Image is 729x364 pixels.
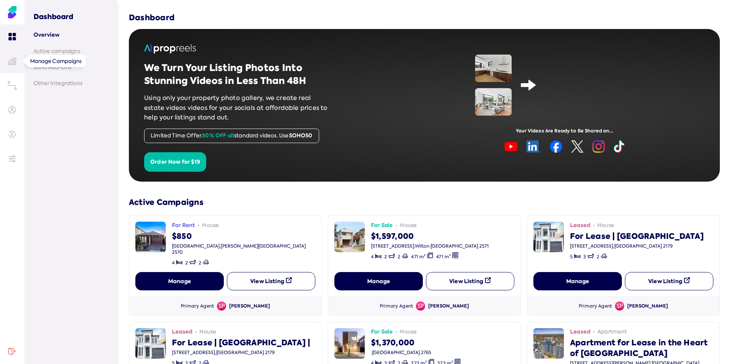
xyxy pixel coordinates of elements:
span: 2 [384,254,387,260]
button: Order Now for $19 [144,152,206,172]
span: house [400,222,417,229]
div: [PERSON_NAME] [627,303,668,309]
img: image [334,222,365,252]
a: Overview [34,31,108,39]
span: house [202,222,219,229]
img: image [533,328,564,359]
span: 2 [185,260,188,266]
span: 3 [583,254,586,260]
span: house [199,328,216,336]
span: SP [416,301,425,311]
div: Primary Agent [380,303,413,309]
div: Apartment for Lease in the Heart of [GEOGRAPHIC_DATA] [570,336,713,359]
button: Manage [135,272,224,290]
button: Manage [533,272,622,290]
span: house [597,222,614,229]
span: 5 [570,254,573,260]
div: Primary Agent [181,303,214,309]
span: apartment [597,328,627,336]
img: image [334,328,365,359]
iframe: Demo [545,55,654,116]
div: [PERSON_NAME] [428,303,469,309]
span: For Rent [172,222,195,229]
h2: We Turn Your Listing Photos Into Stunning Videos in Less Than 48H [144,61,331,87]
div: Limited Time Offer. standard videos. Use [144,129,319,143]
span: SOHO50 [289,132,313,139]
span: 2 [199,260,201,266]
span: SP [615,301,624,311]
h3: Dashboard [129,12,175,23]
button: View Listing [227,272,315,290]
h3: Dashboard [34,3,108,22]
span: For Sale [371,222,393,229]
span: 4 [371,254,374,260]
a: Active campaigns [34,48,108,55]
h3: Active Campaigns [129,197,720,208]
span: Leased [570,328,590,336]
span: 50% OFF all [202,132,234,139]
div: $1,370,000 [371,336,464,348]
div: For Lease | [GEOGRAPHIC_DATA] [570,229,704,242]
div: $850 [172,229,315,242]
div: [STREET_ADDRESS] , [GEOGRAPHIC_DATA] 2179 [172,350,310,356]
span: 4 [172,260,175,266]
div: Primary Agent [579,303,612,309]
div: $1,597,000 [371,229,489,242]
img: image [135,222,166,252]
span: Avatar of Sanjib Parajuli [217,301,226,311]
button: View Listing [426,272,514,290]
a: Other Integrations [34,80,108,87]
button: View Listing [625,272,713,290]
div: [PERSON_NAME] [229,303,270,309]
div: Your Videos Are Ready to Be Shared on... [424,128,705,134]
a: Order Now for $19 [144,158,206,166]
span: 2 [398,254,400,260]
img: image [475,55,512,82]
span: Avatar of Sanjib Parajuli [615,301,624,311]
div: [STREET_ADDRESS] , Wilton [GEOGRAPHIC_DATA] 2571 [371,243,489,249]
span: For Sale [371,328,393,336]
img: image [504,140,625,153]
img: image [533,222,564,252]
div: , [GEOGRAPHIC_DATA] 2765 [371,350,464,356]
img: image [475,88,512,116]
span: 471 m² [436,254,451,260]
span: 471 m² [411,254,426,260]
div: [GEOGRAPHIC_DATA] , [PERSON_NAME][GEOGRAPHIC_DATA] 2570 [172,243,315,255]
span: Leased [172,328,192,336]
img: image [135,328,166,359]
button: Manage [334,272,423,290]
div: For Lease | [GEOGRAPHIC_DATA] | [172,336,310,348]
a: Soho Add-Ons [34,64,108,71]
span: Avatar of Sanjib Parajuli [416,301,425,311]
img: Soho Agent Portal Home [6,6,18,18]
span: house [400,328,417,336]
div: [STREET_ADDRESS] , [GEOGRAPHIC_DATA] 2179 [570,243,704,249]
p: Using only your property photo gallery, we create real estate videos videos for your socials at a... [144,93,331,122]
span: Leased [570,222,590,229]
span: SP [217,301,226,311]
span: 2 [597,254,599,260]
